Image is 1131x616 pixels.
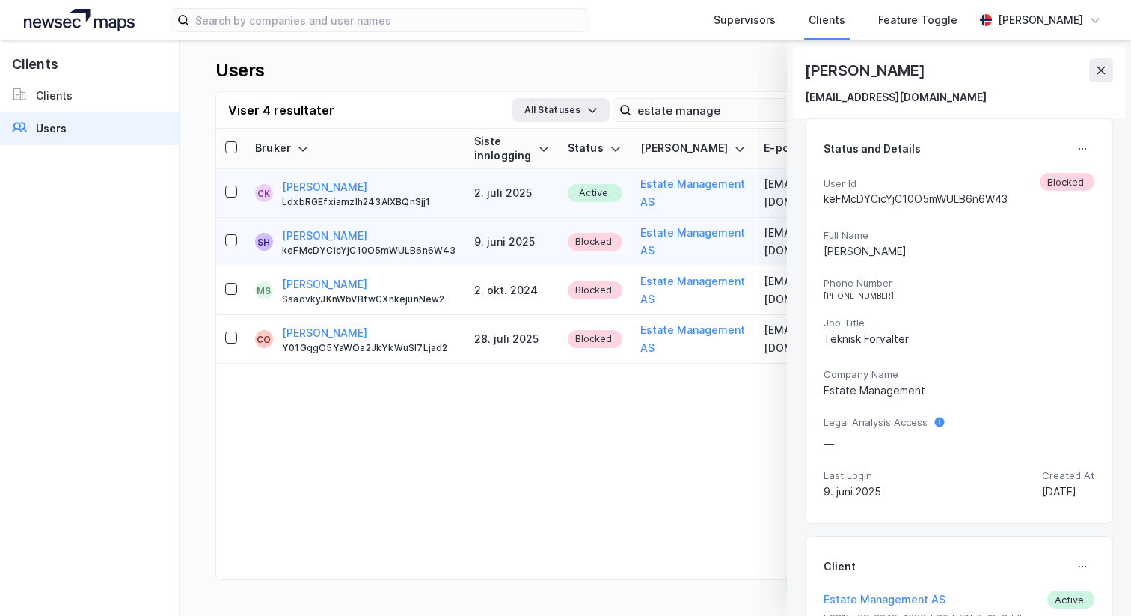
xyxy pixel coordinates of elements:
button: All Statuses [512,98,610,122]
div: Users [215,58,265,82]
div: — [824,435,928,453]
div: [PHONE_NUMBER] [824,291,1094,300]
div: Status and Details [824,140,921,158]
div: E-post [764,141,857,156]
button: [PERSON_NAME] [282,227,367,245]
input: Search user by name, email or client [631,99,837,121]
div: Users [36,120,67,138]
td: [EMAIL_ADDRESS][DOMAIN_NAME] [755,266,866,315]
div: Status [568,141,622,156]
div: Siste innlogging [474,135,550,162]
div: Supervisors [714,11,776,29]
td: [EMAIL_ADDRESS][DOMAIN_NAME] [755,315,866,364]
button: Estate Management AS [824,591,945,609]
div: Teknisk Forvalter [824,330,1094,348]
div: [DATE] [1042,483,1094,501]
div: Clients [36,87,73,105]
div: Feature Toggle [878,11,957,29]
td: [EMAIL_ADDRESS][DOMAIN_NAME] [755,218,866,266]
div: SsadvkyJKnWbVBfwCXnkejunNew2 [282,293,456,305]
div: Kontrollprogram for chat [1056,544,1131,616]
button: [PERSON_NAME] [282,275,367,293]
div: keFMcDYCicYjC10O5mWULB6n6W43 [282,245,456,257]
span: User Id [824,177,1008,190]
span: Phone Number [824,277,1094,290]
td: [EMAIL_ADDRESS][DOMAIN_NAME] [755,169,866,218]
div: CK [257,184,270,202]
button: Estate Management AS [640,272,747,308]
button: Estate Management AS [640,224,747,260]
div: Client [824,558,856,576]
div: Estate Management [824,382,1094,400]
div: Clients [809,11,845,29]
button: Estate Management AS [640,175,747,211]
button: [PERSON_NAME] [282,324,367,342]
div: [PERSON_NAME] [998,11,1083,29]
button: [PERSON_NAME] [282,178,367,196]
div: Bruker [255,141,456,156]
input: Search by companies and user names [189,9,589,31]
span: Company Name [824,368,1094,381]
div: [PERSON_NAME] [824,243,1094,260]
div: [PERSON_NAME] [640,141,747,156]
span: Job Title [824,317,1094,329]
td: 2. juli 2025 [465,169,559,218]
img: logo.a4113a55bc3d86da70a041830d287a7e.svg [24,9,135,31]
span: Last Login [824,469,881,482]
div: Viser 4 resultater [228,101,334,119]
div: LdxbRGEfxiamzIh243AlXBQnSjj1 [282,196,456,208]
div: [EMAIL_ADDRESS][DOMAIN_NAME] [805,88,987,106]
td: 9. juni 2025 [465,218,559,266]
td: 2. okt. 2024 [465,266,559,315]
div: [PERSON_NAME] [805,58,928,82]
div: keFMcDYCicYjC10O5mWULB6n6W43 [824,190,1008,208]
button: Estate Management AS [640,321,747,357]
div: CO [257,330,271,348]
span: Legal Analysis Access [824,416,928,429]
div: MS [257,281,271,299]
td: 28. juli 2025 [465,315,559,364]
div: Y01GqgO5YaWOa2JkYkWuSI7Ljad2 [282,342,456,354]
iframe: Chat Widget [1056,544,1131,616]
span: Full Name [824,229,1094,242]
span: Created At [1042,469,1094,482]
div: SH [257,233,270,251]
div: 9. juni 2025 [824,483,881,501]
